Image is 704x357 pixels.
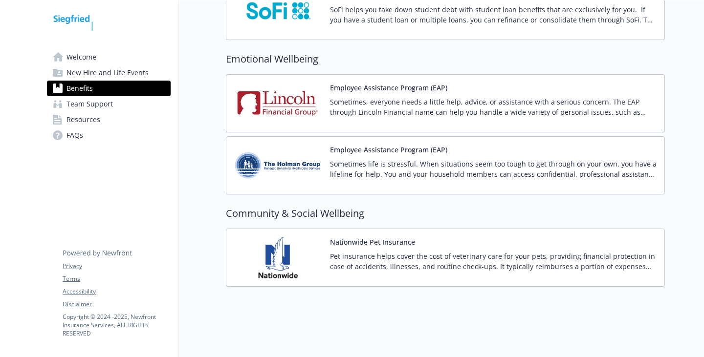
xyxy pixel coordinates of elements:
img: Nationwide Pet Insurance carrier logo [234,237,322,278]
img: Lincoln Financial Group carrier logo [234,83,322,124]
span: Benefits [66,81,93,96]
p: Copyright © 2024 - 2025 , Newfront Insurance Services, ALL RIGHTS RESERVED [63,313,170,337]
a: Terms [63,274,170,283]
a: Benefits [47,81,171,96]
p: Sometimes life is stressful. When situations seem too tough to get through on your own, you have ... [330,159,657,179]
a: Disclaimer [63,300,170,309]
span: New Hire and Life Events [66,65,149,81]
p: Sometimes, everyone needs a little help, advice, or assistance with a serious concern. The EAP th... [330,97,657,117]
span: Resources [66,112,100,127]
a: Welcome [47,49,171,65]
h2: Community & Social Wellbeing [226,206,665,221]
a: New Hire and Life Events [47,65,171,81]
p: SoFi helps you take down student debt with student loan benefits that are exclusively for you. If... [330,4,657,25]
span: Team Support [66,96,113,112]
button: Employee Assistance Program (EAP) [330,145,447,155]
a: FAQs [47,127,171,143]
a: Resources [47,112,171,127]
img: Holman Group carrier logo [234,145,322,186]
button: Nationwide Pet Insurance [330,237,415,247]
button: Employee Assistance Program (EAP) [330,83,447,93]
a: Privacy [63,262,170,271]
h2: Emotional Wellbeing [226,52,665,66]
a: Team Support [47,96,171,112]
span: FAQs [66,127,83,143]
a: Accessibility [63,287,170,296]
span: Welcome [66,49,96,65]
p: Pet insurance helps cover the cost of veterinary care for your pets, providing financial protecti... [330,251,657,272]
